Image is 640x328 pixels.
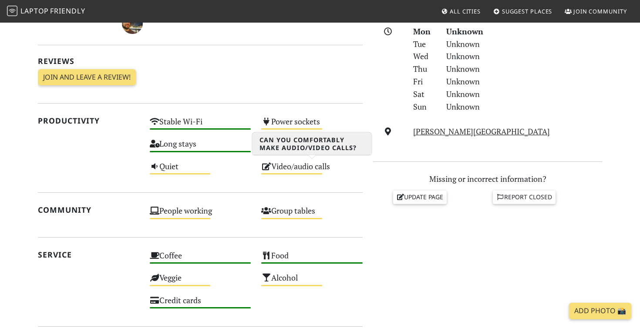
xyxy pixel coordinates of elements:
[256,204,368,226] div: Group tables
[253,133,372,155] h3: Can you comfortably make audio/video calls?
[561,3,630,19] a: Join Community
[441,25,607,38] div: Unknown
[408,75,441,88] div: Fri
[408,38,441,50] div: Tue
[7,4,85,19] a: LaptopFriendly LaptopFriendly
[38,116,139,125] h2: Productivity
[145,293,256,315] div: Credit cards
[408,88,441,100] div: Sat
[7,6,17,16] img: LaptopFriendly
[441,75,607,88] div: Unknown
[441,88,607,100] div: Unknown
[256,159,368,181] div: Video/audio calls
[145,159,256,181] div: Quiet
[145,204,256,226] div: People working
[490,3,556,19] a: Suggest Places
[493,191,556,204] a: Report closed
[38,205,139,214] h2: Community
[145,248,256,271] div: Coffee
[122,17,143,28] span: Simone Scarduzio
[256,271,368,293] div: Alcohol
[38,250,139,259] h2: Service
[38,69,136,86] a: Join and leave a review!
[408,50,441,63] div: Wed
[502,7,552,15] span: Suggest Places
[438,3,484,19] a: All Cities
[20,6,49,16] span: Laptop
[450,7,481,15] span: All Cities
[256,248,368,271] div: Food
[38,57,363,66] h2: Reviews
[145,271,256,293] div: Veggie
[50,6,85,16] span: Friendly
[441,50,607,63] div: Unknown
[256,114,368,137] div: Power sockets
[145,114,256,137] div: Stable Wi-Fi
[38,15,111,24] h2: Been here
[441,63,607,75] div: Unknown
[441,100,607,113] div: Unknown
[573,7,627,15] span: Join Community
[408,25,441,38] div: Mon
[408,63,441,75] div: Thu
[122,13,143,34] img: 1154-simone.jpg
[393,191,447,204] a: Update page
[373,173,602,185] p: Missing or incorrect information?
[145,137,256,159] div: Long stays
[413,126,550,137] a: [PERSON_NAME][GEOGRAPHIC_DATA]
[441,38,607,50] div: Unknown
[408,100,441,113] div: Sun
